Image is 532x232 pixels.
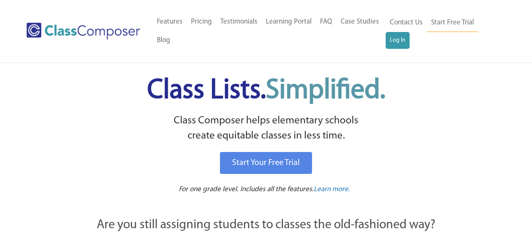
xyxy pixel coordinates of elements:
[262,13,316,31] a: Learning Portal
[336,13,383,31] a: Case Studies
[187,13,216,31] a: Pricing
[314,186,350,193] span: Learn more.
[147,77,385,104] span: Class Lists.
[427,13,478,32] a: Start Free Trial
[232,159,300,167] span: Start Your Free Trial
[386,32,410,49] a: Log In
[153,13,187,31] a: Features
[266,77,385,104] span: Simplified.
[314,184,350,195] a: Learn more.
[26,23,140,40] img: Class Composer
[153,31,175,50] a: Blog
[220,152,312,174] a: Start Your Free Trial
[153,13,386,50] nav: Header Menu
[216,13,262,31] a: Testimonials
[386,13,427,32] a: Contact Us
[386,13,499,49] nav: Header Menu
[50,113,482,144] p: Class Composer helps elementary schools create equitable classes in less time.
[179,186,314,193] span: For one grade level. Includes all the features.
[316,13,336,31] a: FAQ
